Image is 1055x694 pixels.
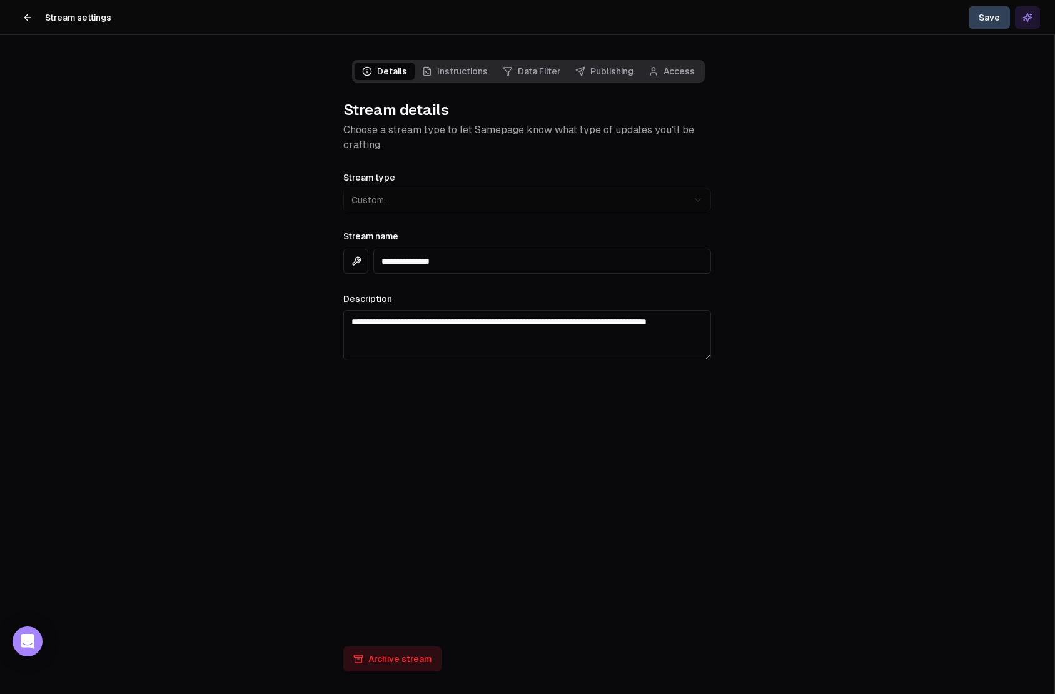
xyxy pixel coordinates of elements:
a: Instructions [415,63,495,80]
label: Stream name [343,231,398,241]
a: Access [641,63,702,80]
a: Publishing [568,63,641,80]
div: Open Intercom Messenger [13,626,43,656]
button: Archive stream [343,646,442,671]
nav: Main [352,60,702,83]
a: Data Filter [495,63,568,80]
button: Save [969,6,1010,29]
label: Stream type [343,171,395,184]
h1: Stream settings [45,11,111,24]
span: Details [355,63,415,80]
label: Description [343,293,392,305]
h1: Stream details [343,100,711,120]
p: Choose a stream type to let Samepage know what type of updates you'll be crafting. [343,123,711,153]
